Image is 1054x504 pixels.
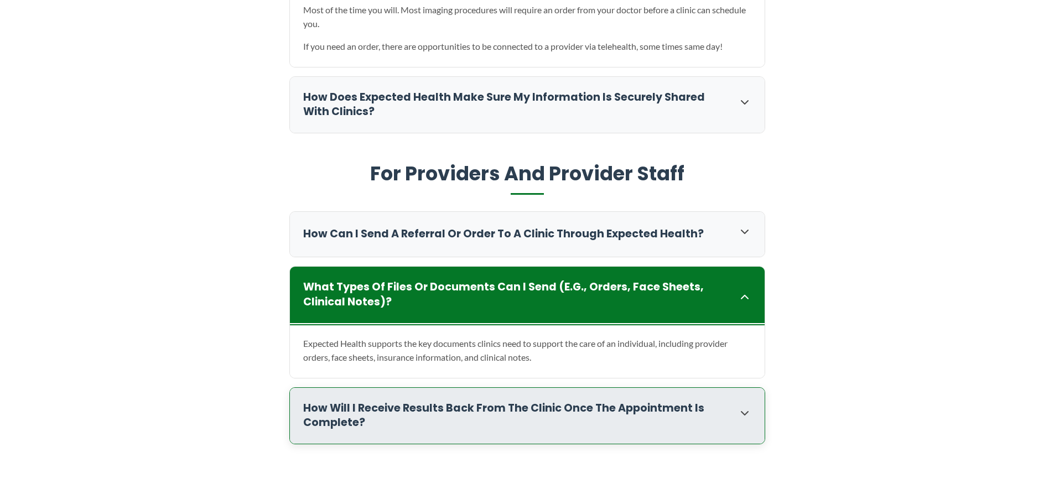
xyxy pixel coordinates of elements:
h2: For Providers And Provider Staff [289,161,765,195]
div: How can I send a referral or order to a clinic through Expected Health? [290,212,765,257]
h3: How will I receive results back from the clinic once the appointment is complete? [303,401,727,431]
div: How does Expected Health make sure my information is securely shared with clinics? [290,77,765,133]
div: What types of files or documents can I send (e.g., orders, face sheets, clinical notes)? [290,267,765,323]
h3: How does Expected Health make sure my information is securely shared with clinics? [303,90,727,120]
p: Expected Health supports the key documents clinics need to support the care of an individual, inc... [303,336,751,365]
h3: What types of files or documents can I send (e.g., orders, face sheets, clinical notes)? [303,280,727,310]
h3: How can I send a referral or order to a clinic through Expected Health? [303,227,727,242]
p: If you need an order, there are opportunities to be connected to a provider via telehealth, some ... [303,39,751,54]
div: How will I receive results back from the clinic once the appointment is complete? [290,388,765,444]
p: Most of the time you will. Most imaging procedures will require an order from your doctor before ... [303,3,751,31]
